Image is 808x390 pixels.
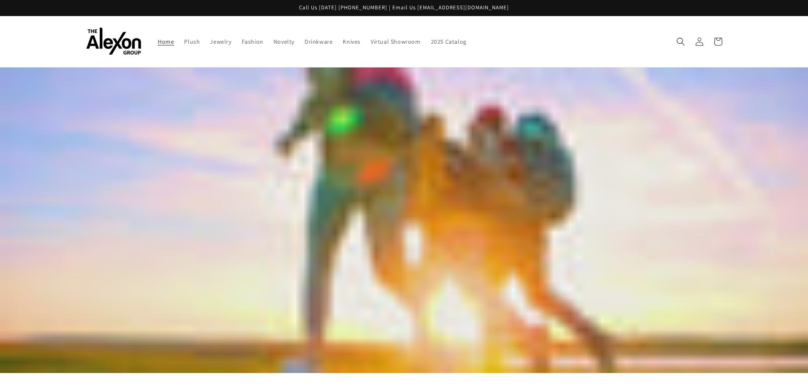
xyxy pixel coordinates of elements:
summary: Search [671,32,690,51]
a: Virtual Showroom [366,33,426,51]
img: The Alexon Group [86,28,141,55]
a: Plush [179,33,205,51]
a: Jewelry [205,33,236,51]
a: Novelty [268,33,299,51]
a: Drinkware [299,33,338,51]
span: 2025 Catalog [431,38,467,45]
span: Home [158,38,174,45]
span: Virtual Showroom [371,38,421,45]
span: Fashion [242,38,263,45]
a: 2025 Catalog [426,33,472,51]
span: Jewelry [210,38,231,45]
span: Novelty [274,38,294,45]
a: Knives [338,33,366,51]
span: Drinkware [305,38,333,45]
span: Plush [184,38,200,45]
a: Fashion [237,33,268,51]
a: Home [153,33,179,51]
span: Knives [343,38,361,45]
